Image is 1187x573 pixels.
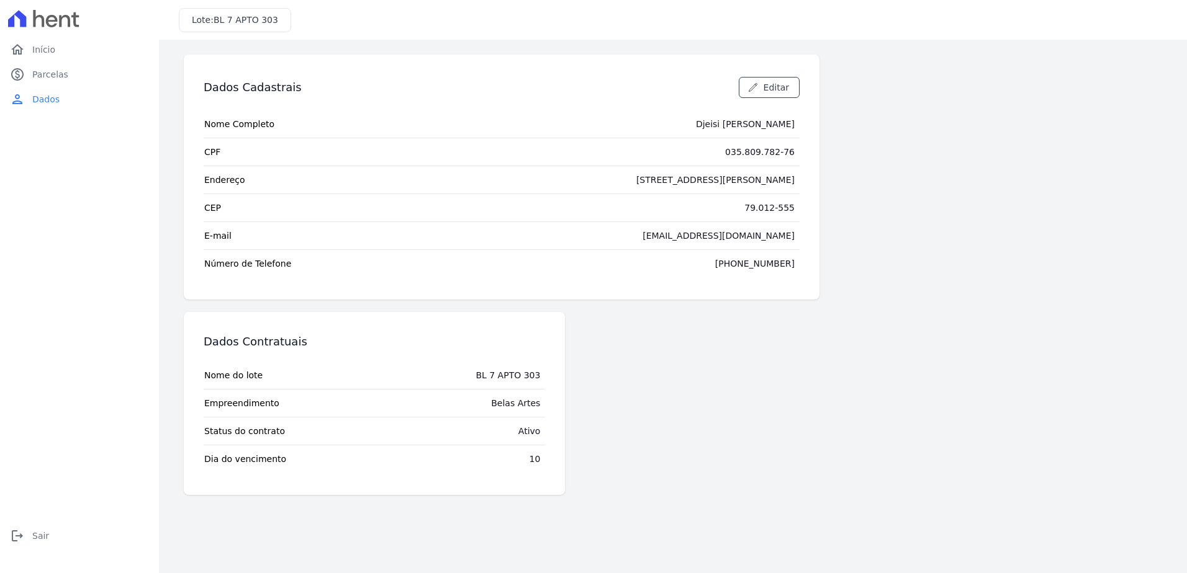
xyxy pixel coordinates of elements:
h3: Dados Contratuais [204,334,307,349]
div: 035.809.782-76 [725,146,795,158]
a: Editar [739,77,800,98]
h3: Dados Cadastrais [204,80,302,95]
div: 79.012-555 [744,202,795,214]
a: logoutSair [5,523,154,548]
div: [EMAIL_ADDRESS][DOMAIN_NAME] [643,229,795,242]
div: Ativo [518,425,541,437]
a: paidParcelas [5,62,154,87]
div: [PHONE_NUMBER] [715,257,795,270]
span: Dados [32,93,60,105]
i: home [10,42,25,57]
i: person [10,92,25,107]
span: E-mail [204,229,232,242]
a: personDados [5,87,154,112]
span: Dia do vencimento [204,453,286,465]
div: Djeisi [PERSON_NAME] [696,118,795,130]
span: Nome do lote [204,369,263,381]
span: Número de Telefone [204,257,291,270]
span: Empreendimento [204,397,279,409]
h3: Lote: [192,14,278,27]
span: Editar [764,81,789,94]
div: [STREET_ADDRESS][PERSON_NAME] [636,174,795,186]
i: logout [10,528,25,543]
i: paid [10,67,25,82]
span: Sair [32,530,49,542]
div: Belas Artes [491,397,540,409]
span: Nome Completo [204,118,274,130]
div: BL 7 APTO 303 [476,369,540,381]
span: CEP [204,202,221,214]
span: CPF [204,146,220,158]
span: Parcelas [32,68,68,81]
span: Endereço [204,174,245,186]
span: BL 7 APTO 303 [214,15,278,25]
div: 10 [530,453,541,465]
span: Início [32,43,55,56]
span: Status do contrato [204,425,285,437]
a: homeInício [5,37,154,62]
